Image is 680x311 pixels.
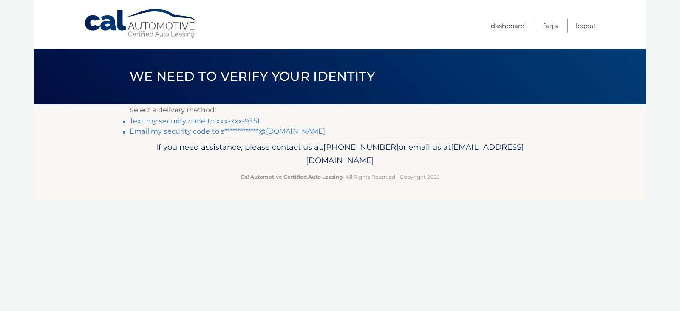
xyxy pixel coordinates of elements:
[543,19,558,33] a: FAQ's
[323,142,399,152] span: [PHONE_NUMBER]
[130,68,375,84] span: We need to verify your identity
[130,117,260,125] a: Text my security code to xxx-xxx-9351
[576,19,596,33] a: Logout
[491,19,525,33] a: Dashboard
[135,172,545,181] p: - All Rights Reserved - Copyright 2025
[241,174,343,180] strong: Cal Automotive Certified Auto Leasing
[135,140,545,168] p: If you need assistance, please contact us at: or email us at
[84,9,198,39] a: Cal Automotive
[130,104,550,116] p: Select a delivery method:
